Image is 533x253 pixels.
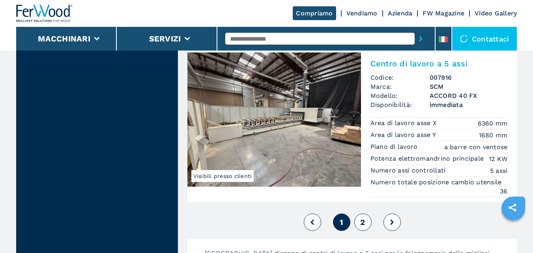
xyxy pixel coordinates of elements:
a: Centro di lavoro a 5 assi SCM ACCORD 40 FXVisibili presso clientiCentro di lavoro a 5 assiCodice:... [187,52,517,202]
iframe: Chat [499,217,527,247]
span: Modello: [370,91,430,100]
em: 36 [500,187,508,196]
span: Marca: [370,82,430,91]
span: Visibili presso clienti [191,170,254,182]
div: Contattaci [452,27,517,51]
img: Contattaci [460,35,468,43]
a: FW Magazine [423,9,464,17]
p: Area di lavoro asse Y [370,131,438,139]
button: Servizi [149,34,181,43]
h3: ACCORD 40 FX [430,91,508,100]
button: 2 [354,214,372,231]
p: Numero assi controllati [370,166,448,175]
em: a barre con ventose [444,142,508,152]
a: Azienda [388,9,413,17]
p: Numero totale posizione cambio utensile [370,178,504,187]
button: submit-button [415,30,427,48]
h3: 007916 [430,73,508,82]
button: Macchinari [38,34,90,43]
button: 1 [333,214,350,231]
img: Centro di lavoro a 5 assi SCM ACCORD 40 FX [187,52,361,187]
span: 2 [360,217,365,227]
h2: Centro di lavoro a 5 assi [370,59,508,68]
p: Piano di lavoro [370,142,420,151]
span: Disponibilità: [370,100,430,109]
a: sharethis [503,198,522,217]
em: 1680 mm [479,131,508,140]
span: immediata [430,100,508,109]
a: Vendiamo [346,9,378,17]
span: 1 [340,217,343,227]
h3: SCM [430,82,508,91]
span: Codice: [370,73,430,82]
a: Compriamo [293,6,336,20]
em: 12 KW [489,154,507,163]
img: Ferwood [16,5,73,22]
p: Potenza elettromandrino principale [370,154,486,163]
p: Area di lavoro asse X [370,119,439,127]
em: 5 assi [490,166,508,175]
em: 6360 mm [478,119,508,128]
a: Video Gallery [475,9,517,17]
